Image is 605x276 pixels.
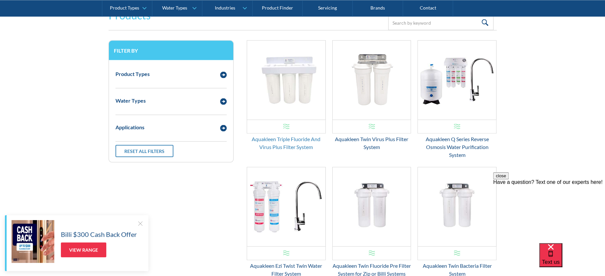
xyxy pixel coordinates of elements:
iframe: podium webchat widget prompt [493,172,605,251]
a: Aquakleen Triple Fluoride And Virus Plus Filter SystemAquakleen Triple Fluoride And Virus Plus Fi... [247,40,326,151]
img: Aquakleen Twin Virus Plus Filter System [333,40,411,119]
div: Aquakleen Triple Fluoride And Virus Plus Filter System [247,135,326,151]
iframe: podium webchat widget bubble [539,243,605,276]
a: View Range [61,242,106,257]
div: Industries [214,5,235,11]
a: Aquakleen Q Series Reverse Osmosis Water Purification SystemAquakleen Q Series Reverse Osmosis Wa... [417,40,496,159]
div: Aquakleen Twin Virus Plus Filter System [332,135,411,151]
img: Aquakleen Ezi Twist Twin Water Filter System [247,167,325,246]
div: Water Types [162,5,187,11]
a: Reset all filters [115,145,173,157]
h3: Filter by [114,47,228,53]
input: Search by keyword [388,15,493,30]
img: Billi $300 Cash Back Offer [12,220,54,263]
div: Aquakleen Q Series Reverse Osmosis Water Purification System [417,135,496,159]
img: Aquakleen Twin Fluoride Pre Filter System for Zip or Billi Systems [333,167,411,246]
img: Aquakleen Q Series Reverse Osmosis Water Purification System [418,40,496,119]
h5: Billi $300 Cash Back Offer [61,229,137,239]
a: Aquakleen Twin Virus Plus Filter SystemAquakleen Twin Virus Plus Filter System [332,40,411,151]
img: Aquakleen Twin Bacteria Filter System [418,167,496,246]
div: Water Types [115,96,146,104]
div: Applications [115,123,144,131]
div: Product Types [115,70,150,78]
img: Aquakleen Triple Fluoride And Virus Plus Filter System [247,40,325,119]
div: Product Types [110,5,139,11]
